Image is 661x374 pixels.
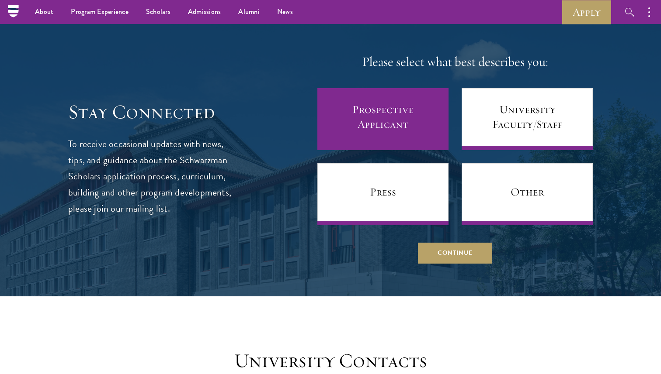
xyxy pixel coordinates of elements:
[418,243,492,264] button: Continue
[462,163,593,225] a: Other
[317,53,593,71] h4: Please select what best describes you:
[317,88,449,150] a: Prospective Applicant
[462,88,593,150] a: University Faculty/Staff
[68,136,232,217] p: To receive occasional updates with news, tips, and guidance about the Schwarzman Scholars applica...
[68,100,232,124] h3: Stay Connected
[195,349,466,373] h3: University Contacts
[317,163,449,225] a: Press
